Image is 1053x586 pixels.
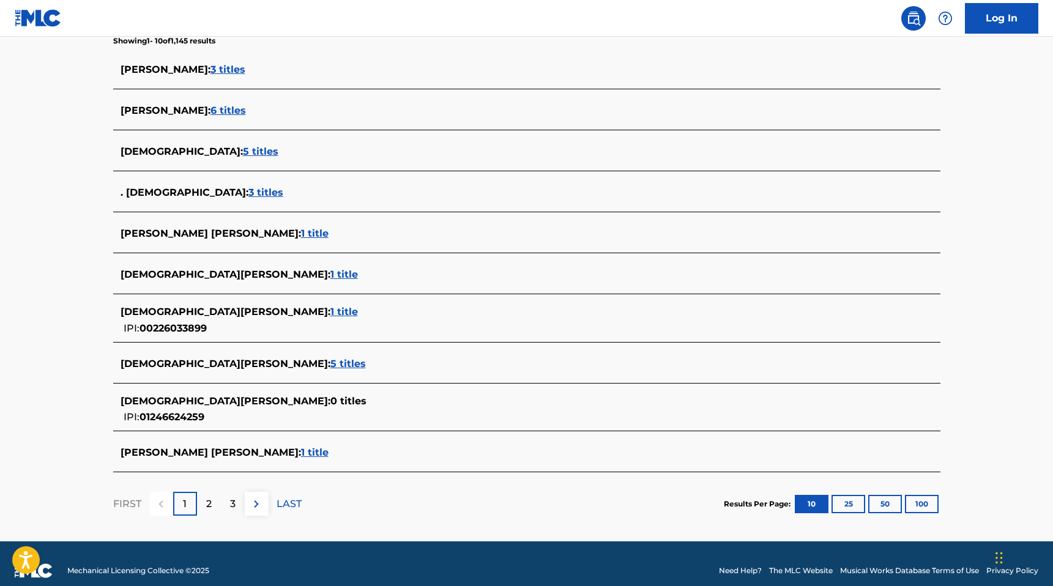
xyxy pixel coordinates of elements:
[795,495,828,513] button: 10
[230,497,236,511] p: 3
[15,9,62,27] img: MLC Logo
[121,269,330,280] span: [DEMOGRAPHIC_DATA][PERSON_NAME] :
[121,306,330,317] span: [DEMOGRAPHIC_DATA][PERSON_NAME] :
[121,64,210,75] span: [PERSON_NAME] :
[113,35,215,46] p: Showing 1 - 10 of 1,145 results
[938,11,953,26] img: help
[140,322,207,334] span: 00226033899
[15,563,53,578] img: logo
[124,322,140,334] span: IPI:
[206,497,212,511] p: 2
[210,64,245,75] span: 3 titles
[840,565,979,576] a: Musical Works Database Terms of Use
[121,187,248,198] span: . [DEMOGRAPHIC_DATA] :
[330,395,367,407] span: 0 titles
[330,306,358,317] span: 1 title
[248,187,283,198] span: 3 titles
[719,565,762,576] a: Need Help?
[724,499,794,510] p: Results Per Page:
[965,3,1038,34] a: Log In
[183,497,187,511] p: 1
[995,540,1003,576] div: Drag
[901,6,926,31] a: Public Search
[124,411,140,423] span: IPI:
[121,447,301,458] span: [PERSON_NAME] [PERSON_NAME] :
[933,6,958,31] div: Help
[249,497,264,511] img: right
[67,565,209,576] span: Mechanical Licensing Collective © 2025
[832,495,865,513] button: 25
[330,358,366,369] span: 5 titles
[330,269,358,280] span: 1 title
[301,447,329,458] span: 1 title
[121,105,210,116] span: [PERSON_NAME] :
[906,11,921,26] img: search
[992,527,1053,586] iframe: Chat Widget
[121,146,243,157] span: [DEMOGRAPHIC_DATA] :
[986,565,1038,576] a: Privacy Policy
[301,228,329,239] span: 1 title
[868,495,902,513] button: 50
[277,497,302,511] p: LAST
[210,105,246,116] span: 6 titles
[243,146,278,157] span: 5 titles
[113,497,141,511] p: FIRST
[121,228,301,239] span: [PERSON_NAME] [PERSON_NAME] :
[140,411,204,423] span: 01246624259
[905,495,939,513] button: 100
[769,565,833,576] a: The MLC Website
[121,395,330,407] span: [DEMOGRAPHIC_DATA][PERSON_NAME] :
[121,358,330,369] span: [DEMOGRAPHIC_DATA][PERSON_NAME] :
